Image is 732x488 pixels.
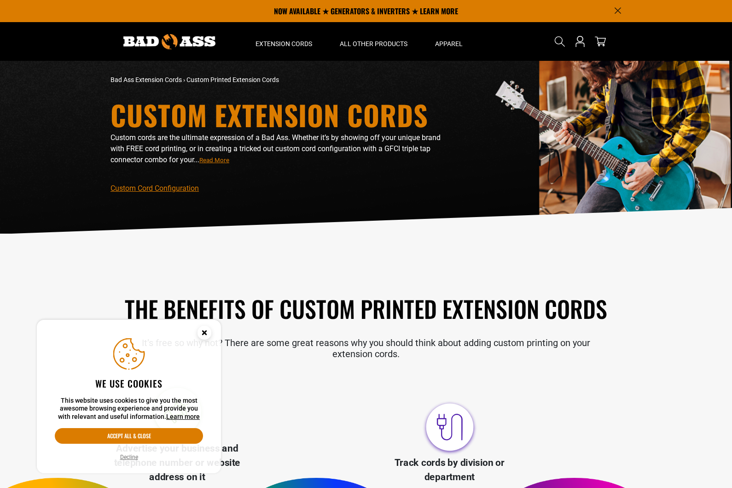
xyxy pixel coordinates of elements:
[110,132,447,165] p: Custom cords are the ultimate expression of a Bad Ass. Whether it’s by showing off your unique br...
[110,294,622,323] h2: The Benefits of Custom Printed Extension Cords
[552,34,567,49] summary: Search
[117,453,141,462] button: Decline
[55,428,203,444] button: Accept all & close
[110,101,447,129] h1: Custom Extension Cords
[375,456,524,484] p: Track cords by division or department
[123,34,215,49] img: Bad Ass Extension Cords
[199,157,229,164] span: Read More
[256,40,312,48] span: Extension Cords
[110,337,622,359] p: It’s free so why not? There are some great reasons why you should think about adding custom print...
[55,397,203,421] p: This website uses cookies to give you the most awesome browsing experience and provide you with r...
[37,320,221,474] aside: Cookie Consent
[110,75,447,85] nav: breadcrumbs
[421,399,478,456] img: Track
[183,76,185,83] span: ›
[110,76,182,83] a: Bad Ass Extension Cords
[435,40,463,48] span: Apparel
[110,184,199,193] a: Custom Cord Configuration
[326,22,421,61] summary: All Other Products
[242,22,326,61] summary: Extension Cords
[55,377,203,389] h2: We use cookies
[186,76,279,83] span: Custom Printed Extension Cords
[102,441,252,485] p: Advertise your business and telephone number or website address on it
[166,413,200,420] a: Learn more
[421,22,476,61] summary: Apparel
[340,40,407,48] span: All Other Products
